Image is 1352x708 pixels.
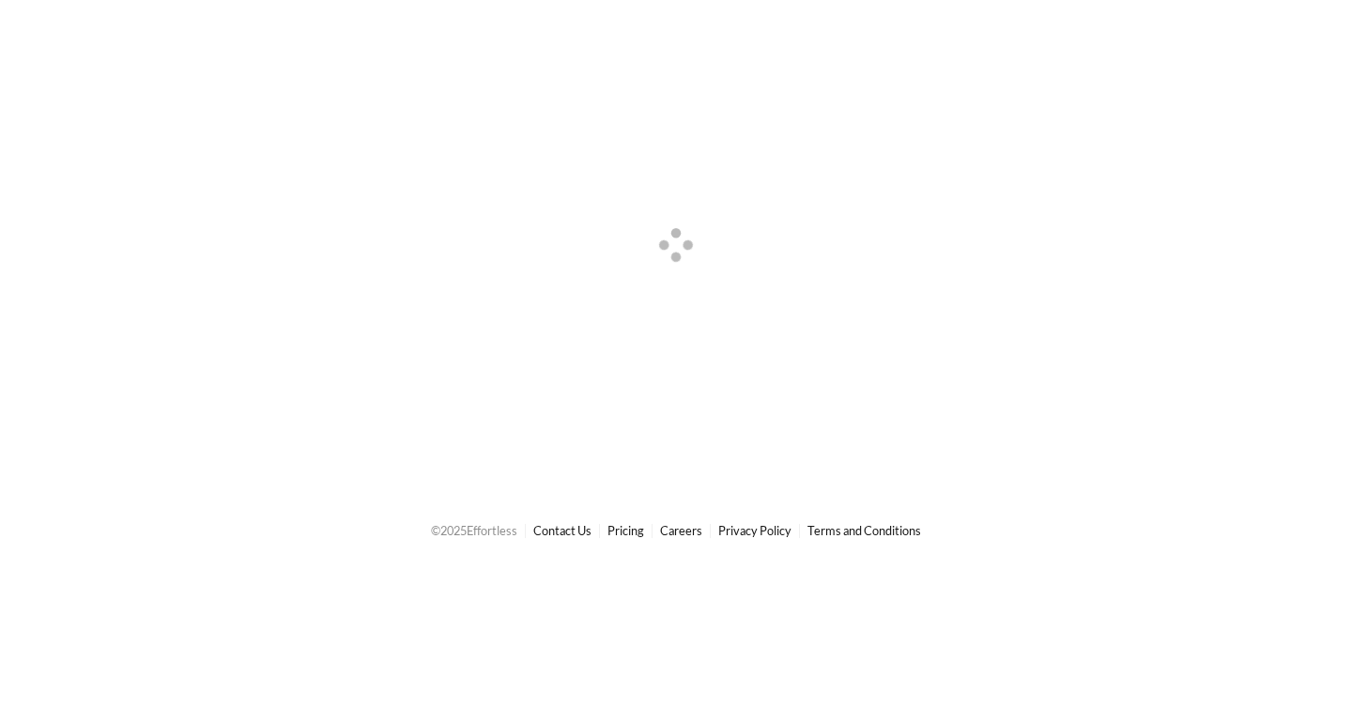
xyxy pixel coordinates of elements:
[533,523,591,538] a: Contact Us
[718,523,791,538] a: Privacy Policy
[607,523,644,538] a: Pricing
[431,523,517,538] span: © 2025 Effortless
[660,523,702,538] a: Careers
[807,523,921,538] a: Terms and Conditions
